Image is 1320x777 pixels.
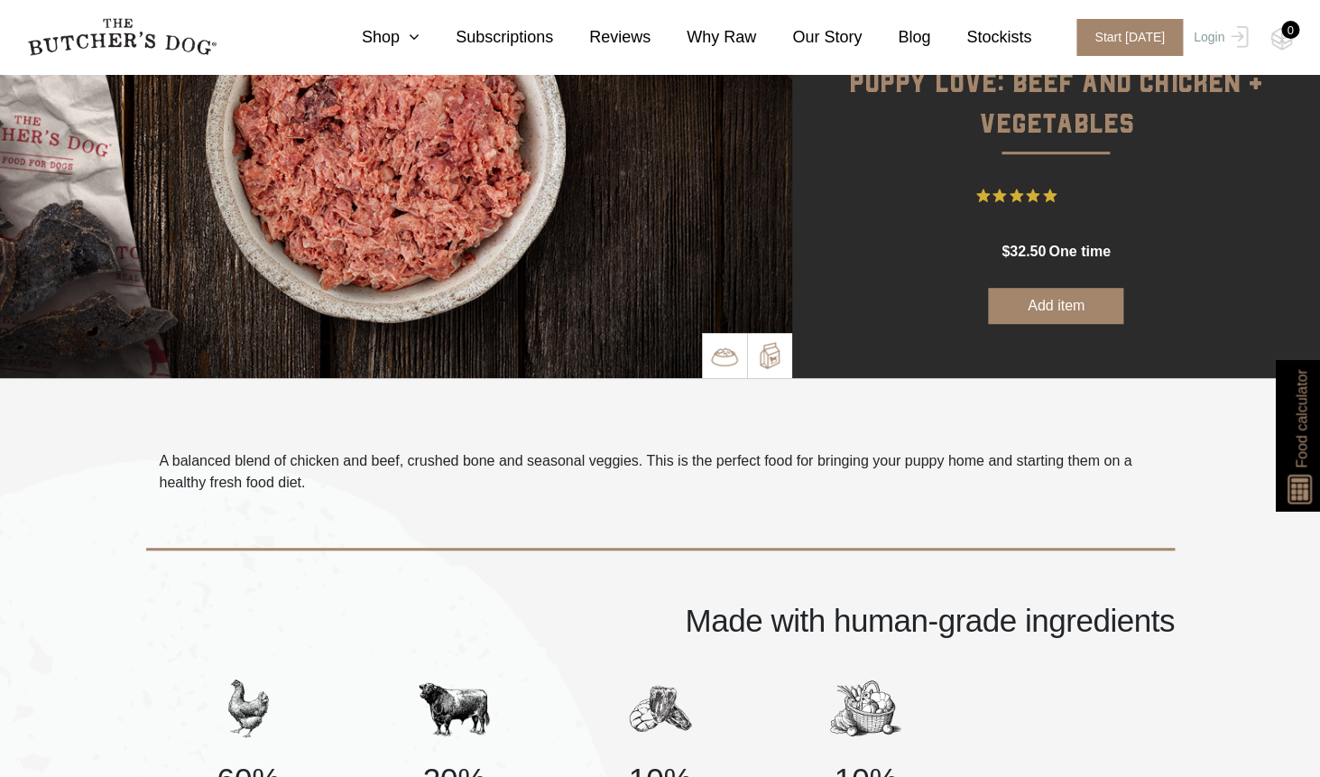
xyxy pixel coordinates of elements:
[1290,369,1312,467] span: Food calculator
[213,672,285,745] img: TBD_Chicken.png
[756,25,862,50] a: Our Story
[976,182,1136,209] button: Rated 5 out of 5 stars from 13 reviews. Jump to reviews.
[1064,182,1136,209] span: 13 Reviews
[553,25,651,50] a: Reviews
[1189,19,1248,56] a: Login
[651,25,756,50] a: Why Raw
[1010,244,1046,259] span: 32.50
[420,25,553,50] a: Subscriptions
[624,672,697,745] img: TBD_Heart-Liver.png
[1058,19,1189,56] a: Start [DATE]
[792,14,1320,146] p: Puppy Love: Beef and Chicken + Vegetables
[830,672,902,745] img: TBD_Vegetables.png
[326,25,420,50] a: Shop
[160,450,1161,494] p: A balanced blend of chicken and beef, crushed bone and seasonal veggies. This is the perfect food...
[419,672,491,745] img: TBD_Beef.png
[862,25,930,50] a: Blog
[1270,27,1293,51] img: TBD_Cart-Empty.png
[930,25,1031,50] a: Stockists
[988,288,1123,324] button: Add item
[146,605,1175,636] h4: Made with human-grade ingredients
[1002,244,1010,259] span: $
[1281,21,1299,39] div: 0
[1048,244,1110,259] span: one time
[1076,19,1183,56] span: Start [DATE]
[711,343,738,370] img: TBD_Bowl.png
[756,342,783,369] img: TBD_Build-A-Box-2.png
